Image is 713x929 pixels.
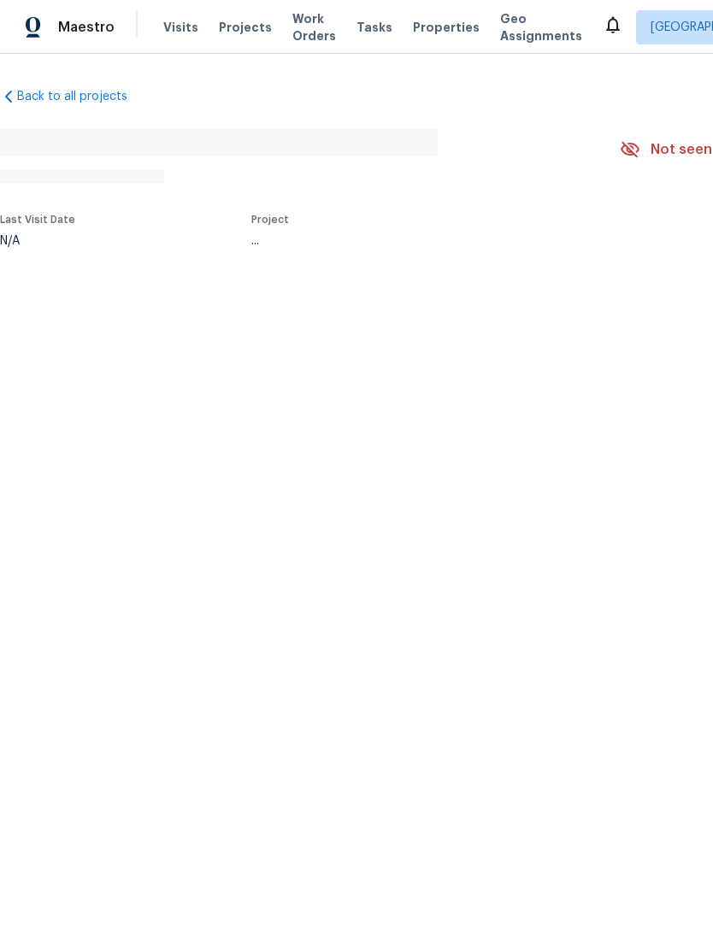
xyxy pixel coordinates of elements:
[356,21,392,33] span: Tasks
[251,235,580,247] div: ...
[292,10,336,44] span: Work Orders
[251,215,289,225] span: Project
[500,10,582,44] span: Geo Assignments
[413,19,480,36] span: Properties
[219,19,272,36] span: Projects
[58,19,115,36] span: Maestro
[163,19,198,36] span: Visits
